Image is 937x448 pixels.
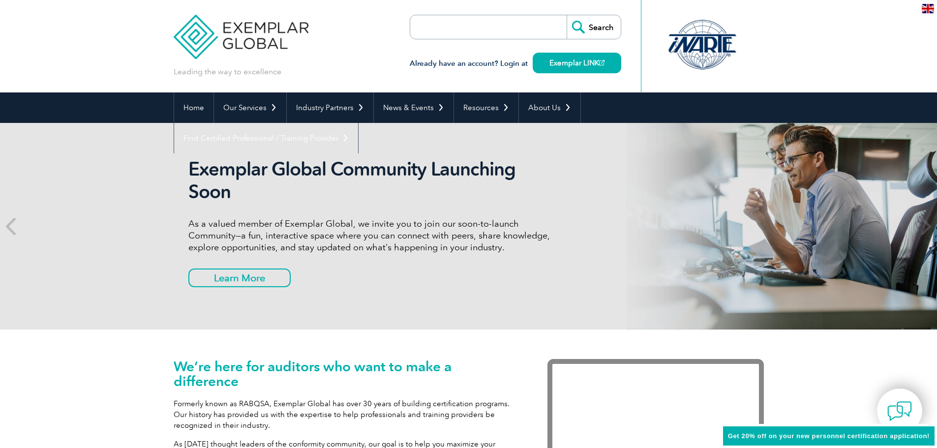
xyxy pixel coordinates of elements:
[174,66,281,77] p: Leading the way to excellence
[188,218,557,253] p: As a valued member of Exemplar Global, we invite you to join our soon-to-launch Community—a fun, ...
[410,58,621,70] h3: Already have an account? Login at
[454,92,518,123] a: Resources
[922,4,934,13] img: en
[567,15,621,39] input: Search
[374,92,453,123] a: News & Events
[188,158,557,203] h2: Exemplar Global Community Launching Soon
[188,269,291,287] a: Learn More
[533,53,621,73] a: Exemplar LINK
[599,60,605,65] img: open_square.png
[174,398,518,431] p: Formerly known as RABQSA, Exemplar Global has over 30 years of building certification programs. O...
[174,123,358,153] a: Find Certified Professional / Training Provider
[287,92,373,123] a: Industry Partners
[887,399,912,423] img: contact-chat.png
[519,92,580,123] a: About Us
[174,359,518,388] h1: We’re here for auditors who want to make a difference
[214,92,286,123] a: Our Services
[174,92,213,123] a: Home
[728,432,930,440] span: Get 20% off on your new personnel certification application!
